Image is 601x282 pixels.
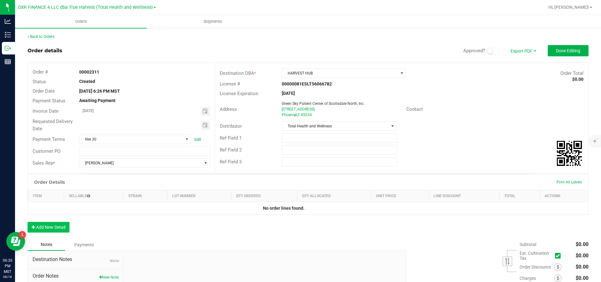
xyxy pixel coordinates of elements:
span: AZ [295,113,300,117]
span: 85034 [301,113,312,117]
div: Order details [28,47,62,54]
strong: 00000081ESLT56066782 [282,81,332,86]
img: Scan me! [557,141,582,166]
span: $0.00 [576,241,588,247]
button: Add New Detail [28,222,69,233]
li: Export PDF [504,45,542,56]
strong: [DATE] [282,91,295,96]
span: Address [220,106,237,112]
span: Order Notes [33,272,119,280]
th: Actions [540,190,588,202]
span: Phoenix [282,113,295,117]
span: Ref Field 2 [220,147,242,153]
span: Customer PO [33,148,60,154]
span: Done Editing [556,48,580,53]
strong: Created [79,79,95,84]
strong: Awaiting Payment [79,98,116,103]
div: Notes [28,239,65,251]
inline-svg: Outbound [5,45,11,51]
span: Status [33,79,46,85]
strong: No order lines found. [263,206,305,211]
p: 08/18 [3,274,12,279]
a: Orders [15,15,147,28]
span: Destination Notes [33,256,119,263]
span: License Expiration [220,91,258,96]
span: Invoice Date [33,108,59,114]
qrcode: 00002311 [557,141,582,166]
span: Payment Status [33,98,65,104]
span: Net 30 [80,135,183,144]
inline-svg: Analytics [5,18,11,24]
a: Edit [194,137,201,142]
h1: Order Details [34,180,65,185]
span: Approved? [463,48,485,54]
th: Line Discount [429,190,499,202]
span: Ref Field 3 [220,159,242,165]
th: Strain [124,190,167,202]
span: Subtotal [520,242,536,247]
span: Order Date [33,88,55,94]
span: Requested Delivery Date [33,119,73,131]
span: Sales Rep [33,160,53,166]
span: $0.00 [576,253,588,259]
span: DXR FINANCE 4 LLC dba True Harvest (Total Health and Wellness) [18,5,153,10]
span: Green Sky Patient Center of Scottsdale North, Inc [282,101,364,106]
span: $0.00 [576,264,588,270]
span: , [294,113,295,117]
span: Distributor [220,123,242,129]
strong: [DATE] 6:26 PM MST [79,89,120,94]
span: Calculate cultivation tax [555,252,563,260]
span: Contact [406,106,423,112]
th: Lot Number [167,190,231,202]
th: Qty Allocated [297,190,371,202]
button: Done Editing [548,45,588,56]
span: Est. Cultivation Tax [520,251,552,261]
span: HARVEST HUB [282,69,398,78]
iframe: Resource center [6,232,25,251]
span: [PERSON_NAME] [80,159,202,167]
th: Item [28,190,64,202]
span: Total Health and Wellness [282,122,388,131]
span: Order # [33,69,48,75]
span: Order Discounts [520,264,554,269]
span: Ref Field 1 [220,135,242,141]
th: Qty Ordered [231,190,297,202]
inline-svg: Reports [5,59,11,65]
p: 06:26 PM MST [3,258,12,274]
a: Shipments [147,15,279,28]
th: Sellable [64,190,124,202]
span: None [110,259,119,263]
span: $0.00 [576,275,588,281]
span: Shipments [195,19,231,24]
strong: 00002311 [79,69,99,74]
strong: $0.00 [572,77,583,82]
iframe: Resource center unread badge [18,231,26,238]
span: [STREET_ADDRESS] [282,107,315,111]
button: New Note [99,274,119,280]
th: Unit Price [371,190,429,202]
span: Charges [520,276,554,281]
span: Destination DBA [220,70,254,76]
span: License # [220,81,240,87]
span: Print All Labels [557,180,582,184]
span: Hi, [PERSON_NAME]! [548,5,589,10]
span: Order Total [560,70,583,76]
span: Toggle calendar [201,107,210,115]
span: Orders [67,19,95,24]
th: Total [500,190,540,202]
span: Payment Terms [33,136,65,142]
div: Payments [65,239,103,250]
span: Toggle calendar [201,121,210,130]
a: Back to Orders [28,34,54,39]
inline-svg: Inventory [5,32,11,38]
